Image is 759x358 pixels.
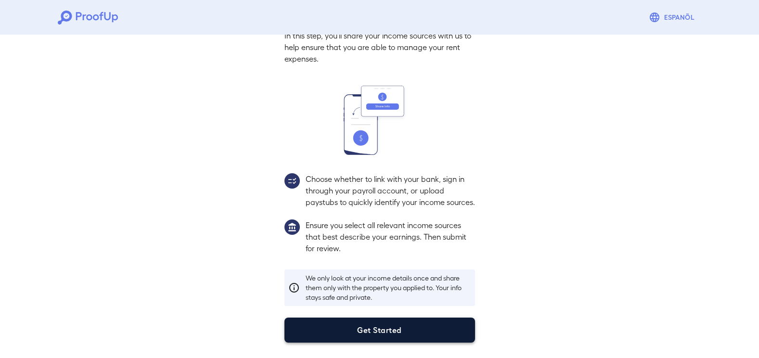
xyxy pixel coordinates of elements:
p: In this step, you'll share your income sources with us to help ensure that you are able to manage... [284,30,475,64]
p: Choose whether to link with your bank, sign in through your payroll account, or upload paystubs t... [306,173,475,208]
img: transfer_money.svg [344,86,416,155]
img: group1.svg [284,219,300,235]
p: We only look at your income details once and share them only with the property you applied to. Yo... [306,273,471,302]
button: Get Started [284,318,475,343]
p: Ensure you select all relevant income sources that best describe your earnings. Then submit for r... [306,219,475,254]
button: Espanõl [645,8,701,27]
img: group2.svg [284,173,300,189]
